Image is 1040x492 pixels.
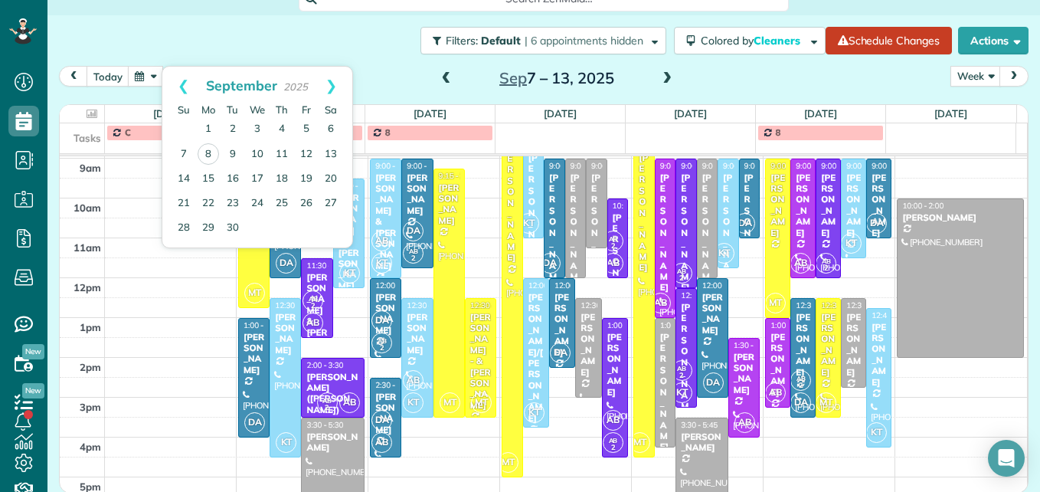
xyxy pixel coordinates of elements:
[178,103,190,116] span: Sunday
[659,172,671,294] div: [PERSON_NAME]
[528,280,570,290] span: 12:00 - 3:45
[403,370,424,391] span: AB
[446,34,478,48] span: Filters:
[613,201,659,211] span: 10:00 - 12:00
[612,212,623,466] div: [PERSON_NAME] & [PERSON_NAME]
[22,344,44,359] span: New
[439,171,476,181] span: 9:15 - 3:30
[681,161,722,171] span: 9:00 - 12:15
[796,161,837,171] span: 9:00 - 12:00
[871,322,887,388] div: [PERSON_NAME]
[276,253,296,274] span: DA
[607,320,644,330] span: 1:00 - 4:30
[703,372,724,393] span: DA
[607,332,623,398] div: [PERSON_NAME]
[244,412,265,433] span: DA
[74,281,101,294] span: 12pm
[826,27,952,54] a: Schedule Changes
[580,312,597,378] div: [PERSON_NAME]
[733,352,755,396] div: [PERSON_NAME]
[702,161,744,171] span: 9:00 - 12:00
[378,336,387,345] span: AB
[702,172,713,294] div: [PERSON_NAME]
[413,27,666,54] a: Filters: Default | 6 appointments hidden
[590,172,602,294] div: [PERSON_NAME]
[371,231,392,251] span: AB
[714,243,734,264] span: KT
[80,321,101,333] span: 1pm
[206,77,277,93] span: September
[87,66,129,87] button: today
[722,172,734,426] div: [PERSON_NAME] & [PERSON_NAME]
[303,299,322,313] small: 2
[674,27,826,54] button: Colored byCleaners
[659,332,671,453] div: [PERSON_NAME]
[306,261,348,271] span: 11:30 - 1:30
[294,117,319,142] a: 5
[958,27,1029,54] button: Actions
[734,213,755,234] span: DA
[294,192,319,216] a: 26
[294,143,319,167] a: 12
[506,143,518,264] div: [PERSON_NAME]
[306,272,328,371] div: [PERSON_NAME] & [PERSON_NAME]
[306,360,343,370] span: 2:00 - 3:30
[22,383,44,399] span: New
[734,412,755,433] span: AB
[723,161,764,171] span: 9:00 - 11:45
[125,126,131,138] span: C
[770,161,807,171] span: 9:00 - 1:00
[820,172,836,238] div: [PERSON_NAME]
[245,192,270,216] a: 24
[469,312,492,411] div: [PERSON_NAME] - & [PERSON_NAME]
[872,310,913,320] span: 12:45 - 4:15
[680,302,692,423] div: [PERSON_NAME]
[338,181,380,191] span: 9:30 - 12:15
[245,167,270,192] a: 17
[374,392,397,436] div: [PERSON_NAME]
[481,34,522,48] span: Default
[804,107,837,120] a: [DATE]
[677,364,686,372] span: AB
[950,66,1001,87] button: Week
[674,107,707,120] a: [DATE]
[571,161,612,171] span: 9:00 - 12:00
[270,143,294,167] a: 11
[319,117,343,142] a: 6
[770,320,807,330] span: 1:00 - 3:15
[196,117,221,142] a: 1
[294,167,319,192] a: 19
[325,103,337,116] span: Saturday
[172,143,196,167] a: 7
[701,34,806,48] span: Colored by
[603,239,623,254] small: 2
[80,162,101,174] span: 9am
[440,392,460,413] span: MT
[420,27,666,54] button: Filters: Default | 6 appointments hidden
[74,241,101,254] span: 11am
[276,103,288,116] span: Thursday
[841,233,862,254] span: KT
[244,283,265,303] span: MT
[303,313,323,333] span: AB
[243,332,265,376] div: [PERSON_NAME]
[227,103,238,116] span: Tuesday
[414,107,446,120] a: [DATE]
[603,441,623,455] small: 2
[681,290,722,300] span: 12:15 - 3:15
[59,66,88,87] button: prev
[375,280,417,290] span: 12:00 - 2:00
[570,172,581,294] div: [PERSON_NAME]
[603,410,623,431] span: AB
[776,126,781,138] span: 8
[374,172,397,271] div: [PERSON_NAME] & [PERSON_NAME]
[845,172,862,238] div: [PERSON_NAME]
[221,192,245,216] a: 23
[406,312,428,356] div: [PERSON_NAME]
[581,300,622,310] span: 12:30 - 3:00
[638,153,649,274] div: [PERSON_NAME]
[407,300,448,310] span: 12:30 - 3:30
[276,432,296,453] span: KT
[672,382,692,403] span: KT
[872,161,913,171] span: 9:00 - 11:00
